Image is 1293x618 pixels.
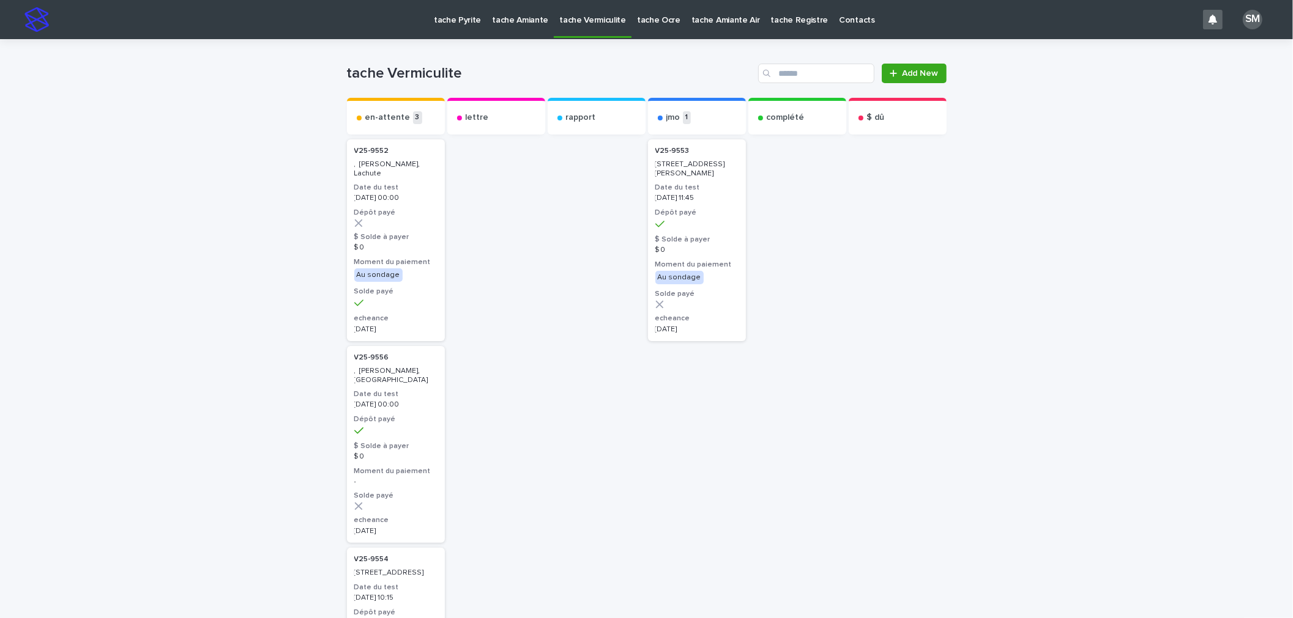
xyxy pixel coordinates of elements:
span: Add New [903,69,939,78]
div: Au sondage [354,268,403,282]
div: SM [1243,10,1262,29]
p: 1 [683,111,691,124]
p: V25-9554 [354,555,389,564]
h3: Date du test [655,183,739,193]
p: [DATE] [655,325,739,334]
h3: $ Solde à payer [354,232,438,242]
p: [STREET_ADDRESS] [354,568,438,577]
input: Search [758,64,874,83]
a: V25-9556 , [PERSON_NAME], [GEOGRAPHIC_DATA]Date du test[DATE] 00:00Dépôt payé$ Solde à payer$ 0Mo... [347,346,445,543]
p: [DATE] 11:45 [655,194,739,202]
a: Add New [882,64,946,83]
h3: Dépôt payé [354,414,438,424]
p: [DATE] 00:00 [354,194,438,202]
div: Au sondage [655,271,704,284]
p: complété [767,112,805,123]
p: $ 0 [354,452,438,461]
h3: Dépôt payé [354,608,438,617]
p: $ dû [867,112,885,123]
a: V25-9553 [STREET_ADDRESS][PERSON_NAME]Date du test[DATE] 11:45Dépôt payé$ Solde à payer$ 0Moment ... [648,139,746,341]
p: - [354,477,438,486]
p: jmo [666,112,680,123]
h3: echeance [354,314,438,323]
h3: Date du test [354,183,438,193]
h3: Moment du paiement [354,466,438,476]
p: [DATE] [354,527,438,535]
h3: Moment du paiement [354,257,438,267]
h3: $ Solde à payer [655,235,739,245]
h3: Solde payé [354,491,438,501]
h3: Date du test [354,389,438,399]
h3: Dépôt payé [655,208,739,218]
a: V25-9552 , [PERSON_NAME], LachuteDate du test[DATE] 00:00Dépôt payé$ Solde à payer$ 0Moment du pa... [347,139,445,341]
p: rapport [566,112,596,123]
h3: Solde payé [655,289,739,299]
h3: Dépôt payé [354,208,438,218]
p: 3 [413,111,422,124]
h3: Solde payé [354,287,438,296]
p: , [PERSON_NAME], Lachute [354,160,438,178]
h3: echeance [354,515,438,525]
h1: tache Vermiculite [347,65,754,83]
p: $ 0 [354,243,438,252]
img: stacker-logo-s-only.png [24,7,49,32]
h3: Date du test [354,583,438,592]
p: V25-9556 [354,353,389,362]
p: $ 0 [655,246,739,254]
h3: echeance [655,314,739,323]
p: [DATE] 10:15 [354,594,438,602]
p: V25-9553 [655,147,690,155]
p: [STREET_ADDRESS][PERSON_NAME] [655,160,739,178]
h3: $ Solde à payer [354,441,438,451]
p: [DATE] [354,325,438,334]
p: , [PERSON_NAME], [GEOGRAPHIC_DATA] [354,367,438,384]
p: V25-9552 [354,147,389,155]
h3: Moment du paiement [655,260,739,270]
p: [DATE] 00:00 [354,400,438,409]
p: en-attente [365,112,411,123]
p: lettre [466,112,489,123]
